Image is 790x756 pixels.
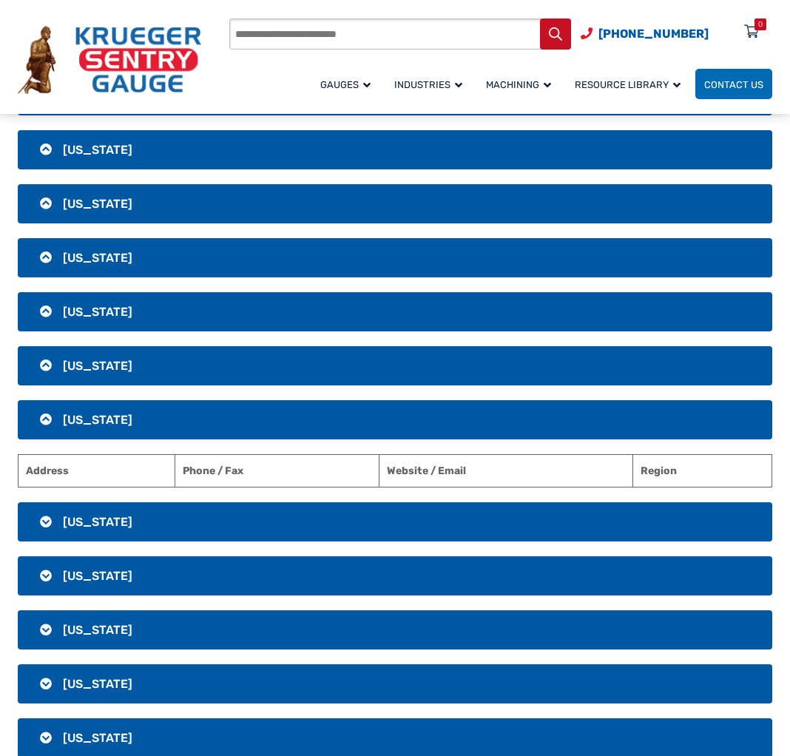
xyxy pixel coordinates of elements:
img: Krueger Sentry Gauge [18,26,201,94]
span: [US_STATE] [63,623,132,637]
th: Address [18,454,175,487]
a: Phone Number (920) 434-8860 [581,24,709,43]
th: Region [633,454,772,487]
span: Industries [394,79,462,90]
span: [US_STATE] [63,359,132,373]
th: Website / Email [379,454,633,487]
span: Contact Us [704,79,763,90]
a: Contact Us [695,69,772,99]
span: [US_STATE] [63,731,132,745]
span: [PHONE_NUMBER] [598,27,709,41]
span: Resource Library [575,79,681,90]
span: [US_STATE] [63,413,132,427]
span: [US_STATE] [63,677,132,691]
div: 0 [758,18,763,30]
span: [US_STATE] [63,569,132,583]
a: Resource Library [566,67,695,101]
span: Gauges [320,79,371,90]
span: [US_STATE] [63,251,132,265]
span: [US_STATE] [63,143,132,157]
span: [US_STATE] [63,515,132,529]
span: [US_STATE] [63,197,132,211]
a: Gauges [311,67,385,101]
a: Industries [385,67,477,101]
a: Machining [477,67,566,101]
span: [US_STATE] [63,305,132,319]
th: Phone / Fax [175,454,379,487]
span: Machining [486,79,551,90]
